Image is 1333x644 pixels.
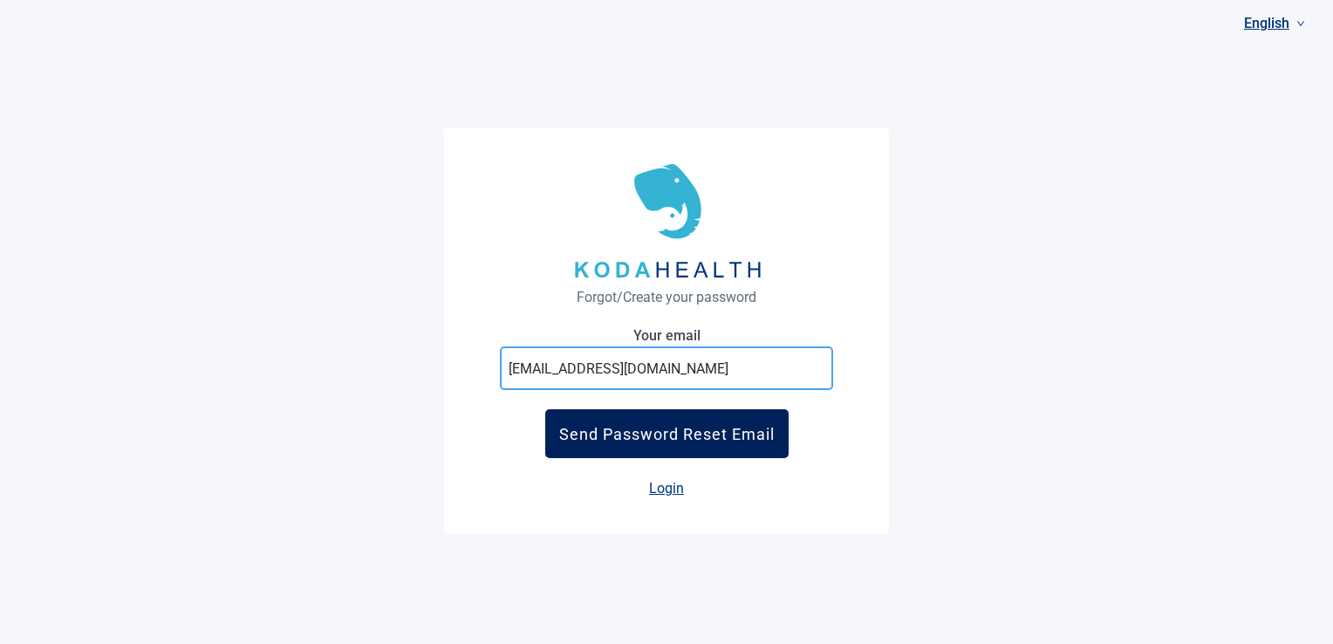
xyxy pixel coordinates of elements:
[545,409,789,458] button: Send Password Reset Email
[649,480,684,497] a: Login
[500,327,833,344] label: Your email
[1296,19,1305,28] span: down
[1237,9,1312,38] a: Current language: English
[559,425,775,443] div: Send Password Reset Email
[516,286,817,308] h1: Forgot/Create your password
